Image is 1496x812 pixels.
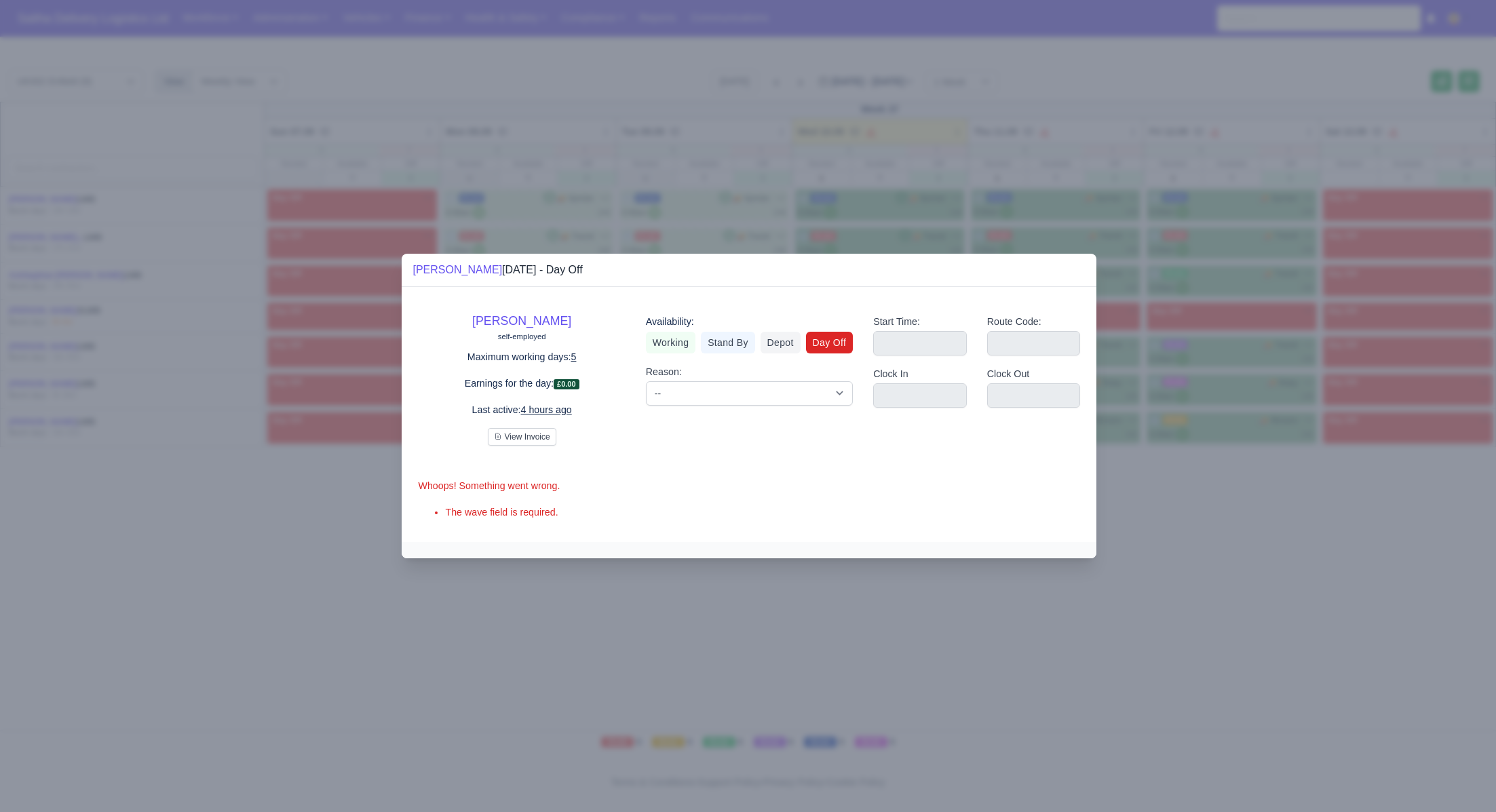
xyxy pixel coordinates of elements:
a: Working [646,332,695,353]
div: Availability: [646,314,853,330]
a: [PERSON_NAME] [472,314,571,328]
p: Last active: [418,402,625,418]
span: £0.00 [554,379,579,389]
p: Maximum working days: [418,349,625,365]
a: Depot [761,332,801,353]
u: 4 hours ago [521,404,572,415]
p: Earnings for the day: [418,376,625,391]
div: [DATE] - Day Off [413,262,582,278]
a: Stand By [701,332,754,353]
label: Clock In [873,366,908,382]
iframe: Chat Widget [1252,655,1496,812]
a: Day Off [806,332,854,353]
u: 5 [571,351,577,362]
a: [PERSON_NAME] [413,264,502,275]
li: The wave field is required. [445,505,1080,520]
small: self-employed [498,332,546,341]
button: View Invoice [488,428,556,446]
label: Clock Out [987,366,1030,382]
label: Route Code: [987,314,1041,330]
label: Reason: [646,364,682,380]
div: Whoops! Something went wrong. [418,478,1080,494]
label: Start Time: [873,314,920,330]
